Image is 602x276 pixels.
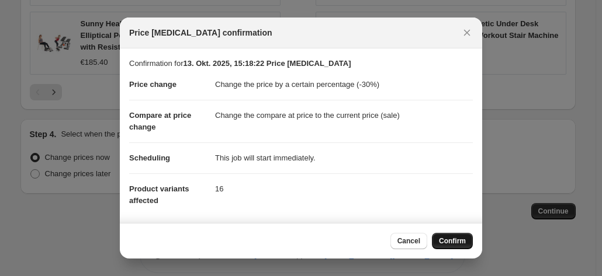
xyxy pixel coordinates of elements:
dd: 16 [215,173,473,204]
dd: Change the price by a certain percentage (-30%) [215,69,473,100]
p: Confirmation for [129,58,473,69]
button: Confirm [432,233,473,249]
span: Confirm [439,236,466,246]
span: Cancel [397,236,420,246]
span: Product variants affected [129,184,189,205]
b: 13. Okt. 2025, 15:18:22 Price [MEDICAL_DATA] [183,59,351,68]
span: Scheduling [129,153,170,162]
span: Price [MEDICAL_DATA] confirmation [129,27,272,39]
dd: This job will start immediately. [215,142,473,173]
span: Price change [129,80,177,89]
button: Close [459,25,475,41]
button: Cancel [390,233,427,249]
span: Compare at price change [129,111,191,131]
dd: Change the compare at price to the current price (sale) [215,100,473,131]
